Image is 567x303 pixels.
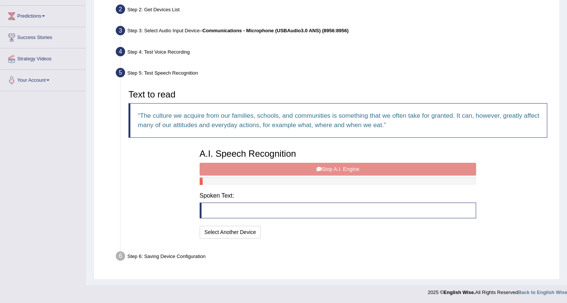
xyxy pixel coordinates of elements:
div: Step 2: Get Devices List [112,2,556,19]
q: The culture we acquire from our families, schools, and communities is something that we often tak... [138,112,539,129]
h4: Spoken Text: [200,192,476,199]
strong: English Wise. [443,289,475,295]
b: Communications - Microphone (USBAudio3.0 ANS) (8956:8956) [202,28,348,33]
button: Select Another Device [200,226,261,238]
div: Step 3: Select Audio Input Device [112,24,556,40]
a: Your Account [0,70,86,88]
a: Strategy Videos [0,48,86,67]
h3: A.I. Speech Recognition [200,149,476,159]
a: Success Stories [0,27,86,46]
a: Back to English Wise [518,289,567,295]
div: Step 4: Test Voice Recording [112,45,556,61]
span: – [200,28,349,33]
a: Predictions [0,6,86,24]
div: 2025 © All Rights Reserved [428,285,567,296]
div: Step 5: Test Speech Recognition [112,66,556,82]
h3: Text to read [128,90,547,99]
div: Step 6: Saving Device Configuration [112,249,556,265]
